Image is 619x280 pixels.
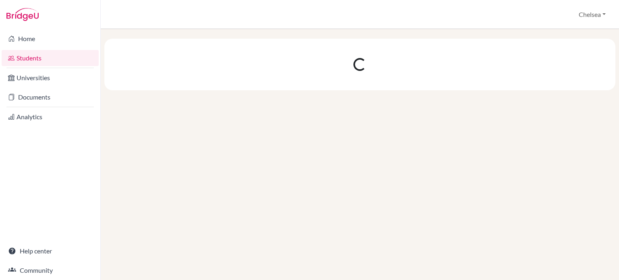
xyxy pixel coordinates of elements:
img: Bridge-U [6,8,39,21]
a: Analytics [2,109,99,125]
a: Help center [2,243,99,259]
a: Community [2,262,99,278]
a: Universities [2,70,99,86]
a: Documents [2,89,99,105]
a: Students [2,50,99,66]
a: Home [2,31,99,47]
button: Chelsea [575,7,609,22]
